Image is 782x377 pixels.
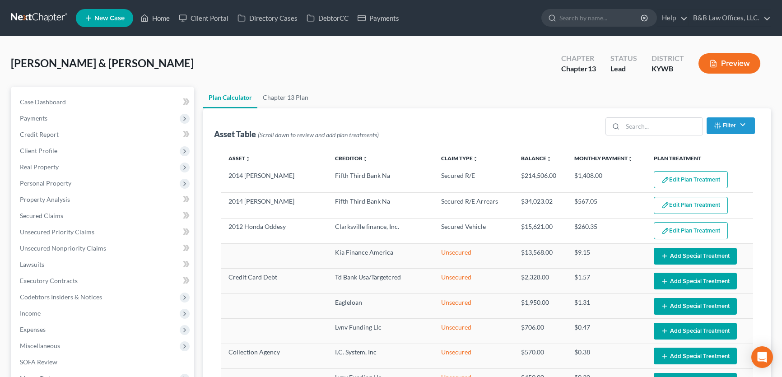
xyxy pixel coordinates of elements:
[514,319,567,344] td: $706.00
[214,129,379,140] div: Asset Table
[245,156,251,162] i: unfold_more
[567,344,647,368] td: $0.38
[228,155,251,162] a: Assetunfold_more
[567,319,647,344] td: $0.47
[20,358,57,366] span: SOFA Review
[94,15,125,22] span: New Case
[654,323,737,340] button: Add Special Treatment
[434,293,514,318] td: Unsecured
[20,244,106,252] span: Unsecured Nonpriority Claims
[654,171,728,188] button: Edit Plan Treatment
[20,293,102,301] span: Codebtors Insiders & Notices
[363,156,368,162] i: unfold_more
[657,10,688,26] a: Help
[654,273,737,289] button: Add Special Treatment
[20,212,63,219] span: Secured Claims
[546,156,552,162] i: unfold_more
[13,240,194,256] a: Unsecured Nonpriority Claims
[652,53,684,64] div: District
[514,293,567,318] td: $1,950.00
[233,10,302,26] a: Directory Cases
[434,344,514,368] td: Unsecured
[514,269,567,293] td: $2,328.00
[514,218,567,243] td: $15,621.00
[328,168,434,193] td: Fifth Third Bank Na
[473,156,478,162] i: unfold_more
[302,10,353,26] a: DebtorCC
[353,10,404,26] a: Payments
[574,155,633,162] a: Monthly Paymentunfold_more
[689,10,771,26] a: B&B Law Offices, LLC.
[13,256,194,273] a: Lawsuits
[20,228,94,236] span: Unsecured Priority Claims
[698,53,760,74] button: Preview
[13,354,194,370] a: SOFA Review
[328,319,434,344] td: Lvnv Funding Llc
[221,269,328,293] td: Credit Card Debt
[20,130,59,138] span: Credit Report
[174,10,233,26] a: Client Portal
[20,163,59,171] span: Real Property
[661,201,669,209] img: edit-pencil-c1479a1de80d8dea1e2430c2f745a3c6a07e9d7aa2eeffe225670001d78357a8.svg
[13,126,194,143] a: Credit Report
[654,248,737,265] button: Add Special Treatment
[13,94,194,110] a: Case Dashboard
[567,168,647,193] td: $1,408.00
[654,197,728,214] button: Edit Plan Treatment
[328,344,434,368] td: I.C. System, Inc
[661,176,669,184] img: edit-pencil-c1479a1de80d8dea1e2430c2f745a3c6a07e9d7aa2eeffe225670001d78357a8.svg
[136,10,174,26] a: Home
[335,155,368,162] a: Creditorunfold_more
[707,117,755,134] button: Filter
[221,344,328,368] td: Collection Agency
[441,155,478,162] a: Claim Typeunfold_more
[221,168,328,193] td: 2014 [PERSON_NAME]
[221,193,328,218] td: 2014 [PERSON_NAME]
[20,179,71,187] span: Personal Property
[434,244,514,269] td: Unsecured
[20,326,46,333] span: Expenses
[13,208,194,224] a: Secured Claims
[652,64,684,74] div: KYWB
[20,114,47,122] span: Payments
[11,56,194,70] span: [PERSON_NAME] & [PERSON_NAME]
[328,293,434,318] td: Eagleloan
[559,9,642,26] input: Search by name...
[623,118,703,135] input: Search...
[514,168,567,193] td: $214,506.00
[434,218,514,243] td: Secured Vehicle
[567,218,647,243] td: $260.35
[13,224,194,240] a: Unsecured Priority Claims
[328,269,434,293] td: Td Bank Usa/Targetcred
[20,261,44,268] span: Lawsuits
[514,193,567,218] td: $34,023.02
[20,195,70,203] span: Property Analysis
[328,218,434,243] td: Clarksville finance, Inc.
[328,193,434,218] td: Fifth Third Bank Na
[20,98,66,106] span: Case Dashboard
[561,64,596,74] div: Chapter
[13,191,194,208] a: Property Analysis
[203,87,257,108] a: Plan Calculator
[610,53,637,64] div: Status
[567,193,647,218] td: $567.05
[434,319,514,344] td: Unsecured
[434,269,514,293] td: Unsecured
[567,293,647,318] td: $1.31
[561,53,596,64] div: Chapter
[13,273,194,289] a: Executory Contracts
[628,156,633,162] i: unfold_more
[20,277,78,284] span: Executory Contracts
[258,131,379,139] span: (Scroll down to review and add plan treatments)
[328,244,434,269] td: Kia Finance America
[20,342,60,349] span: Miscellaneous
[647,149,753,168] th: Plan Treatment
[434,168,514,193] td: Secured R/E
[521,155,552,162] a: Balanceunfold_more
[221,218,328,243] td: 2012 Honda Oddesy
[434,193,514,218] td: Secured R/E Arrears
[567,244,647,269] td: $9.15
[20,309,41,317] span: Income
[20,147,57,154] span: Client Profile
[661,227,669,235] img: edit-pencil-c1479a1de80d8dea1e2430c2f745a3c6a07e9d7aa2eeffe225670001d78357a8.svg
